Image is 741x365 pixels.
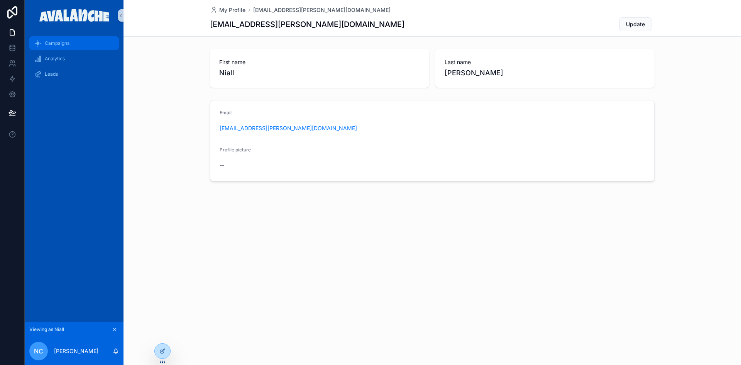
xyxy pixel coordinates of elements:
a: [EMAIL_ADDRESS][PERSON_NAME][DOMAIN_NAME] [220,124,357,132]
img: App logo [39,9,109,22]
a: My Profile [210,6,245,14]
span: Email [220,110,232,115]
span: -- [220,161,224,169]
a: Campaigns [29,36,119,50]
span: First name [219,58,420,66]
span: Analytics [45,56,65,62]
span: Viewing as Niall [29,326,64,333]
span: Niall [219,68,420,78]
span: Leads [45,71,58,77]
span: My Profile [219,6,245,14]
span: Campaigns [45,40,69,46]
div: scrollable content [25,31,123,91]
p: [PERSON_NAME] [54,347,98,355]
button: Update [619,17,651,31]
span: NC [34,346,43,356]
span: Update [626,20,645,28]
span: Last name [445,58,645,66]
a: Analytics [29,52,119,66]
h1: [EMAIL_ADDRESS][PERSON_NAME][DOMAIN_NAME] [210,19,404,30]
a: Leads [29,67,119,81]
span: [PERSON_NAME] [445,68,645,78]
span: Profile picture [220,147,251,153]
a: [EMAIL_ADDRESS][PERSON_NAME][DOMAIN_NAME] [253,6,391,14]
